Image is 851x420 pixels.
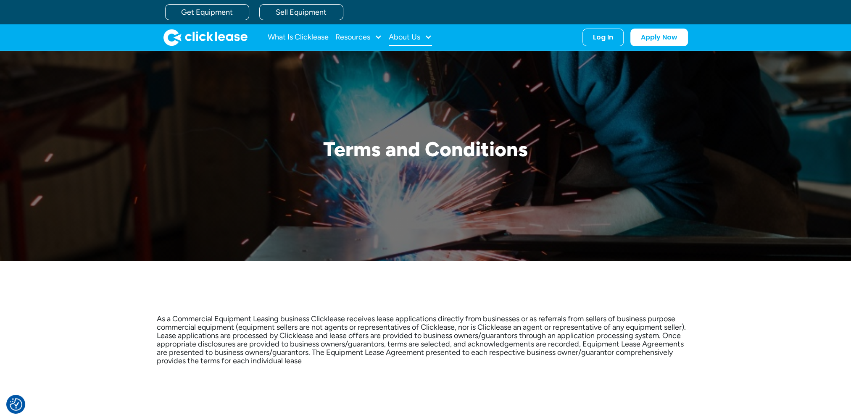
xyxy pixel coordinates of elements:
a: Sell Equipment [259,4,343,20]
a: What Is Clicklease [268,29,329,46]
img: Clicklease logo [163,29,248,46]
div: Log In [593,33,613,42]
div: Resources [335,29,382,46]
a: Get Equipment [165,4,249,20]
div: About Us [389,29,432,46]
a: home [163,29,248,46]
h1: Terms and Conditions [323,138,528,160]
p: As a Commercial Equipment Leasing business Clicklease receives lease applications directly from b... [157,315,695,365]
button: Consent Preferences [10,398,22,411]
a: Apply Now [630,29,688,46]
img: Revisit consent button [10,398,22,411]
